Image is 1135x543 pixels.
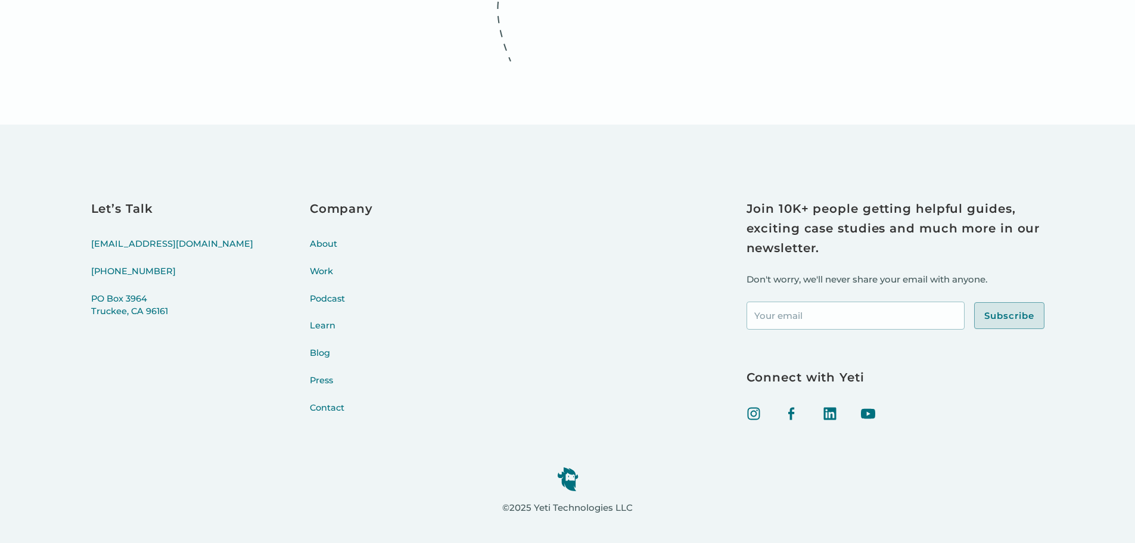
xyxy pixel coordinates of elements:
a: Learn [310,319,373,347]
input: Subscribe [974,302,1044,330]
a: Contact [310,402,373,429]
h3: Company [310,199,373,219]
img: linked in icon [823,407,837,421]
a: Podcast [310,293,373,320]
form: Footer Newsletter Signup [747,302,1044,330]
img: facebook icon [785,407,799,421]
a: About [310,238,373,265]
a: [EMAIL_ADDRESS][DOMAIN_NAME] [91,238,253,265]
h3: Join 10K+ people getting helpful guides, exciting case studies and much more in our newsletter. [747,199,1044,258]
img: Youtube icon [861,407,875,421]
a: Blog [310,347,373,374]
a: PO Box 3964Truckee, CA 96161 [91,293,253,333]
a: Press [310,374,373,402]
img: Instagram icon [747,407,761,421]
img: yeti logo icon [557,467,579,491]
h3: Let’s Talk [91,199,253,219]
input: Your email [747,302,965,330]
p: ©2025 Yeti Technologies LLC [502,501,633,516]
p: Don't worry, we'll never share your email with anyone. [747,272,1044,287]
h3: Connect with Yeti [747,368,1044,387]
a: Work [310,265,373,293]
a: [PHONE_NUMBER] [91,265,253,293]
